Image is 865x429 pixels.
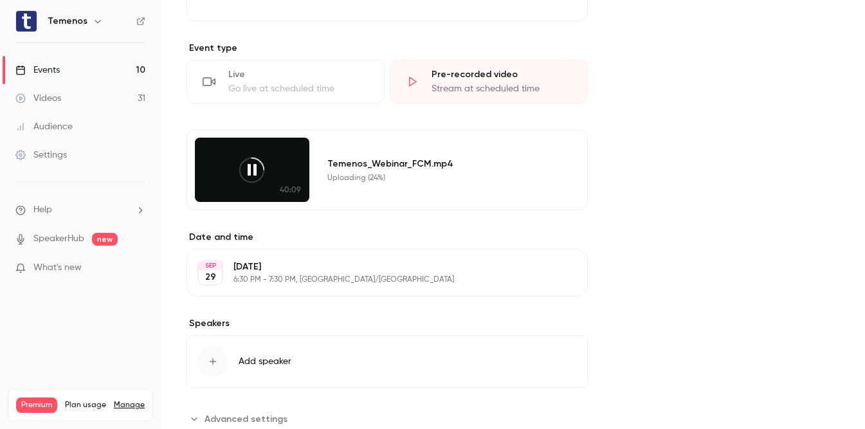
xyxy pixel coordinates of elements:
[187,60,385,104] div: LiveGo live at scheduled time
[33,261,82,275] span: What's new
[33,203,52,217] span: Help
[390,60,588,104] div: Pre-recorded videoStream at scheduled time
[205,412,287,426] span: Advanced settings
[16,397,57,413] span: Premium
[15,149,67,161] div: Settings
[114,400,145,410] a: Manage
[48,15,87,28] h6: Temenos
[187,335,588,388] button: Add speaker
[187,317,588,330] label: Speakers
[228,68,369,81] div: Live
[15,203,145,217] li: help-dropdown-opener
[187,408,588,429] section: Advanced settings
[130,262,145,274] iframe: Noticeable Trigger
[92,233,118,246] span: new
[15,92,61,105] div: Videos
[233,260,520,273] p: [DATE]
[15,120,73,133] div: Audience
[65,400,106,410] span: Plan usage
[187,42,588,55] p: Event type
[205,271,216,284] p: 29
[233,275,520,285] p: 6:30 PM - 7:30 PM, [GEOGRAPHIC_DATA]/[GEOGRAPHIC_DATA]
[16,11,37,32] img: Temenos
[239,355,291,368] span: Add speaker
[228,82,369,95] div: Go live at scheduled time
[33,232,84,246] a: SpeakerHub
[432,68,572,81] div: Pre-recorded video
[199,261,222,270] div: SEP
[15,64,60,77] div: Events
[327,157,556,170] div: Temenos_Webinar_FCM.mp4
[187,408,295,429] button: Advanced settings
[432,82,572,95] div: Stream at scheduled time
[327,173,556,183] div: Uploading (24%)
[187,231,588,244] label: Date and time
